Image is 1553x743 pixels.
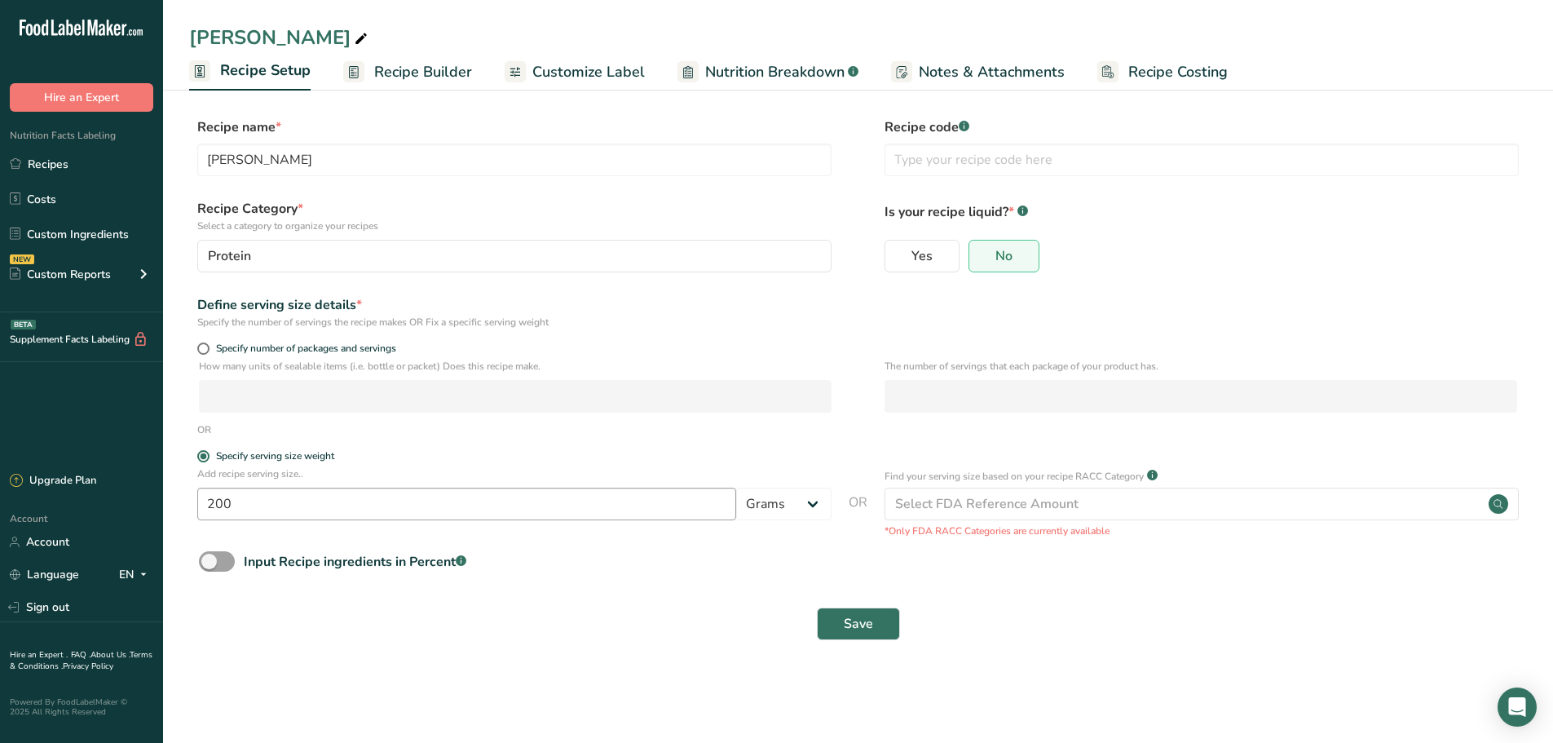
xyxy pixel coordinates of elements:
[505,54,645,91] a: Customize Label
[374,61,472,83] span: Recipe Builder
[911,248,933,264] span: Yes
[71,649,90,661] a: FAQ .
[197,219,832,233] p: Select a category to organize your recipes
[189,23,371,52] div: [PERSON_NAME]
[11,320,36,329] div: BETA
[10,697,153,717] div: Powered By FoodLabelMaker © 2025 All Rights Reserved
[891,54,1065,91] a: Notes & Attachments
[677,54,858,91] a: Nutrition Breakdown
[10,266,111,283] div: Custom Reports
[844,614,873,634] span: Save
[705,61,845,83] span: Nutrition Breakdown
[199,359,832,374] p: How many units of sealable items (i.e. bottle or packet) Does this recipe make.
[197,488,736,520] input: Type your serving size here
[885,199,1519,222] p: Is your recipe liquid?
[220,60,311,82] span: Recipe Setup
[10,83,153,112] button: Hire an Expert
[10,649,68,661] a: Hire an Expert .
[119,565,153,585] div: EN
[1097,54,1228,91] a: Recipe Costing
[197,467,832,481] p: Add recipe serving size..
[10,560,79,589] a: Language
[1128,61,1228,83] span: Recipe Costing
[919,61,1065,83] span: Notes & Attachments
[197,315,832,329] div: Specify the number of servings the recipe makes OR Fix a specific serving weight
[189,52,311,91] a: Recipe Setup
[10,649,152,672] a: Terms & Conditions .
[197,240,832,272] button: Protein
[343,54,472,91] a: Recipe Builder
[197,117,832,137] label: Recipe name
[63,661,113,672] a: Privacy Policy
[885,524,1519,538] p: *Only FDA RACC Categories are currently available
[197,295,832,315] div: Define serving size details
[895,494,1079,514] div: Select FDA Reference Amount
[995,248,1013,264] span: No
[1498,688,1537,727] div: Open Intercom Messenger
[532,61,645,83] span: Customize Label
[885,359,1517,374] p: The number of servings that each package of your product has.
[885,117,1519,137] label: Recipe code
[10,254,34,264] div: NEW
[197,144,832,176] input: Type your recipe name here
[197,422,211,437] div: OR
[208,246,251,266] span: Protein
[216,450,334,462] div: Specify serving size weight
[849,493,867,538] span: OR
[210,343,396,355] span: Specify number of packages and servings
[885,144,1519,176] input: Type your recipe code here
[197,199,832,233] label: Recipe Category
[885,469,1144,484] p: Find your serving size based on your recipe RACC Category
[817,608,900,640] button: Save
[90,649,130,661] a: About Us .
[10,473,96,489] div: Upgrade Plan
[244,552,466,572] div: Input Recipe ingredients in Percent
